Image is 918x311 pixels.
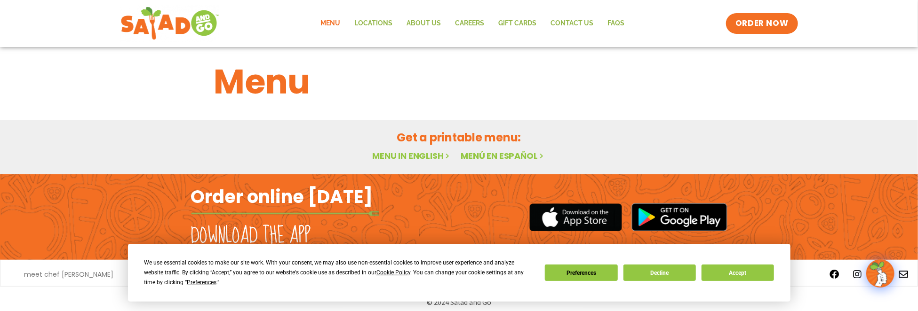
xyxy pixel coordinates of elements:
div: We use essential cookies to make our site work. With your consent, we may also use non-essential ... [144,258,534,288]
span: Cookie Policy [376,269,410,276]
a: About Us [400,13,448,34]
a: Contact Us [544,13,601,34]
h2: Get a printable menu: [214,129,704,146]
a: Careers [448,13,492,34]
a: GIFT CARDS [492,13,544,34]
img: new-SAG-logo-768×292 [120,5,220,42]
a: FAQs [601,13,632,34]
img: google_play [631,203,727,231]
img: fork [191,211,379,216]
a: Locations [348,13,400,34]
a: meet chef [PERSON_NAME] [24,271,113,278]
span: ORDER NOW [735,18,788,29]
a: ORDER NOW [726,13,798,34]
button: Decline [623,264,696,281]
a: Menu in English [372,150,451,162]
h2: Download the app [191,223,311,249]
h1: Menu [214,56,704,107]
nav: Menu [314,13,632,34]
div: Cookie Consent Prompt [128,244,790,302]
p: © 2024 Salad and Go [196,296,723,309]
button: Accept [702,264,774,281]
a: Menú en español [461,150,545,162]
h2: Order online [DATE] [191,185,373,208]
span: Preferences [187,279,216,286]
a: Menu [314,13,348,34]
img: appstore [529,202,622,233]
button: Preferences [545,264,617,281]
